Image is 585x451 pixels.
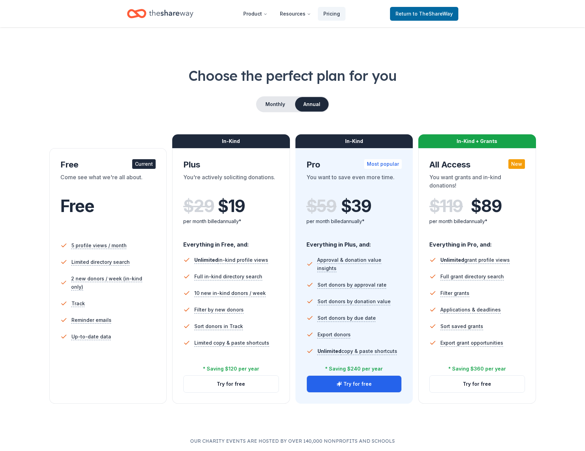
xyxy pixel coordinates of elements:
[318,7,345,21] a: Pricing
[318,348,341,354] span: Unlimited
[71,333,111,341] span: Up-to-date data
[183,159,279,170] div: Plus
[183,173,279,192] div: You're actively soliciting donations.
[203,365,259,373] div: * Saving $120 per year
[318,281,387,289] span: Sort donors by approval rate
[440,289,469,297] span: Filter grants
[194,322,243,330] span: Sort donors in Track
[274,7,316,21] button: Resources
[418,134,536,148] div: In-Kind + Grants
[440,257,464,263] span: Unlimited
[71,275,156,291] span: 2 new donors / week (in-kind only)
[295,97,329,112] button: Annual
[238,6,345,22] nav: Main
[194,257,268,263] span: in-kind profile views
[396,10,453,18] span: Return
[318,330,351,339] span: Export donors
[325,365,383,373] div: * Saving $240 per year
[364,159,402,169] div: Most popular
[194,257,218,263] span: Unlimited
[71,316,111,324] span: Reminder emails
[194,289,266,297] span: 10 new in-kind donors / week
[440,339,503,347] span: Export grant opportunities
[440,322,483,330] span: Sort saved grants
[341,196,371,216] span: $ 39
[440,257,510,263] span: grant profile views
[307,376,402,392] button: Try for free
[317,256,402,272] span: Approval & donation value insights
[238,7,273,21] button: Product
[183,234,279,249] div: Everything in Free, and:
[71,299,85,308] span: Track
[429,173,525,192] div: You want grants and in-kind donations!
[60,173,156,192] div: Come see what we're all about.
[306,159,402,170] div: Pro
[413,11,453,17] span: to TheShareWay
[306,217,402,225] div: per month billed annually*
[184,376,279,392] button: Try for free
[28,437,557,445] p: Our charity events are hosted by over 140,000 nonprofits and schools
[430,376,525,392] button: Try for free
[218,196,245,216] span: $ 19
[440,272,504,281] span: Full grant directory search
[429,234,525,249] div: Everything in Pro, and:
[132,159,156,169] div: Current
[28,66,557,85] h1: Choose the perfect plan for you
[306,173,402,192] div: You want to save even more time.
[448,365,506,373] div: * Saving $360 per year
[194,272,262,281] span: Full in-kind directory search
[306,234,402,249] div: Everything in Plus, and:
[318,314,376,322] span: Sort donors by due date
[390,7,458,21] a: Returnto TheShareWay
[429,217,525,225] div: per month billed annually*
[60,159,156,170] div: Free
[60,196,94,216] span: Free
[71,258,130,266] span: Limited directory search
[295,134,413,148] div: In-Kind
[318,348,397,354] span: copy & paste shortcuts
[172,134,290,148] div: In-Kind
[127,6,193,22] a: Home
[194,339,269,347] span: Limited copy & paste shortcuts
[508,159,525,169] div: New
[194,306,244,314] span: Filter by new donors
[71,241,127,250] span: 5 profile views / month
[183,217,279,225] div: per month billed annually*
[257,97,294,112] button: Monthly
[471,196,501,216] span: $ 89
[318,297,391,306] span: Sort donors by donation value
[429,159,525,170] div: All Access
[440,306,501,314] span: Applications & deadlines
